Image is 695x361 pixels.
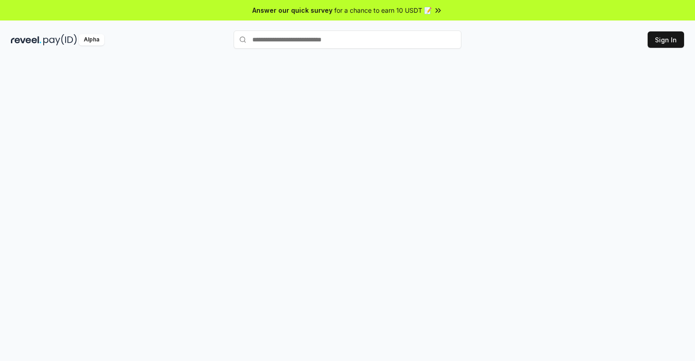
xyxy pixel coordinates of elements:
[11,34,41,46] img: reveel_dark
[334,5,432,15] span: for a chance to earn 10 USDT 📝
[648,31,684,48] button: Sign In
[252,5,332,15] span: Answer our quick survey
[43,34,77,46] img: pay_id
[79,34,104,46] div: Alpha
